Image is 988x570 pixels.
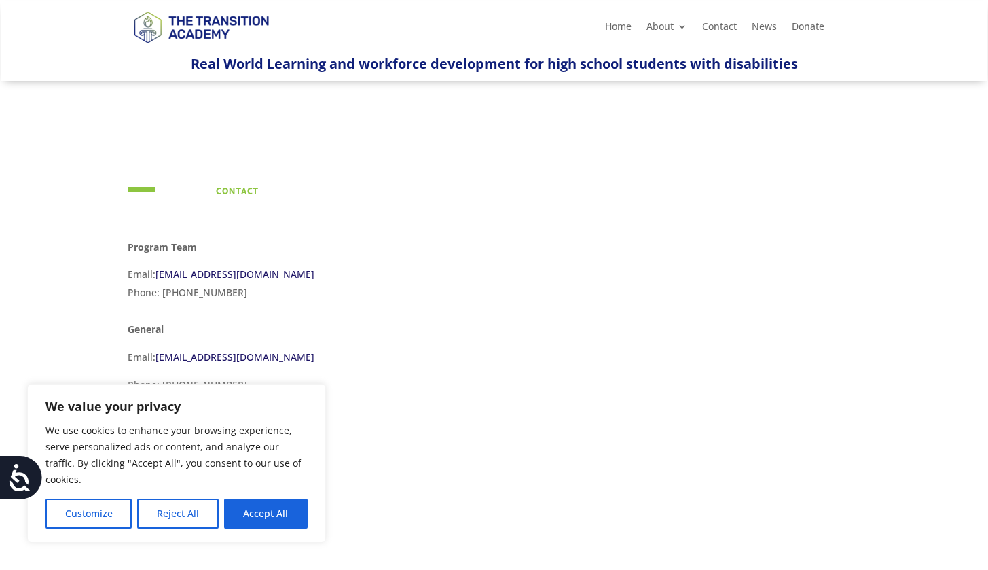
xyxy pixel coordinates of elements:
[128,266,474,311] p: Email: Phone: [PHONE_NUMBER]
[128,323,164,336] strong: General
[702,22,737,37] a: Contact
[45,398,308,414] p: We value your privacy
[128,41,274,54] a: Logo-Noticias
[792,22,824,37] a: Donate
[752,22,777,37] a: News
[45,499,132,529] button: Customize
[155,351,314,363] a: [EMAIL_ADDRESS][DOMAIN_NAME]
[45,423,308,488] p: We use cookies to enhance your browsing experience, serve personalized ads or content, and analyz...
[646,22,687,37] a: About
[155,268,314,281] a: [EMAIL_ADDRESS][DOMAIN_NAME]
[605,22,632,37] a: Home
[128,241,197,253] strong: Program Team
[137,499,218,529] button: Reject All
[128,349,474,376] p: Email:
[128,376,474,404] p: Phone: [PHONE_NUMBER]
[514,154,860,493] iframe: TTA Newsletter Sign Up
[128,3,274,51] img: TTA Brand_TTA Primary Logo_Horizontal_Light BG
[224,499,308,529] button: Accept All
[216,186,474,202] h4: Contact
[191,54,798,73] span: Real World Learning and workforce development for high school students with disabilities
